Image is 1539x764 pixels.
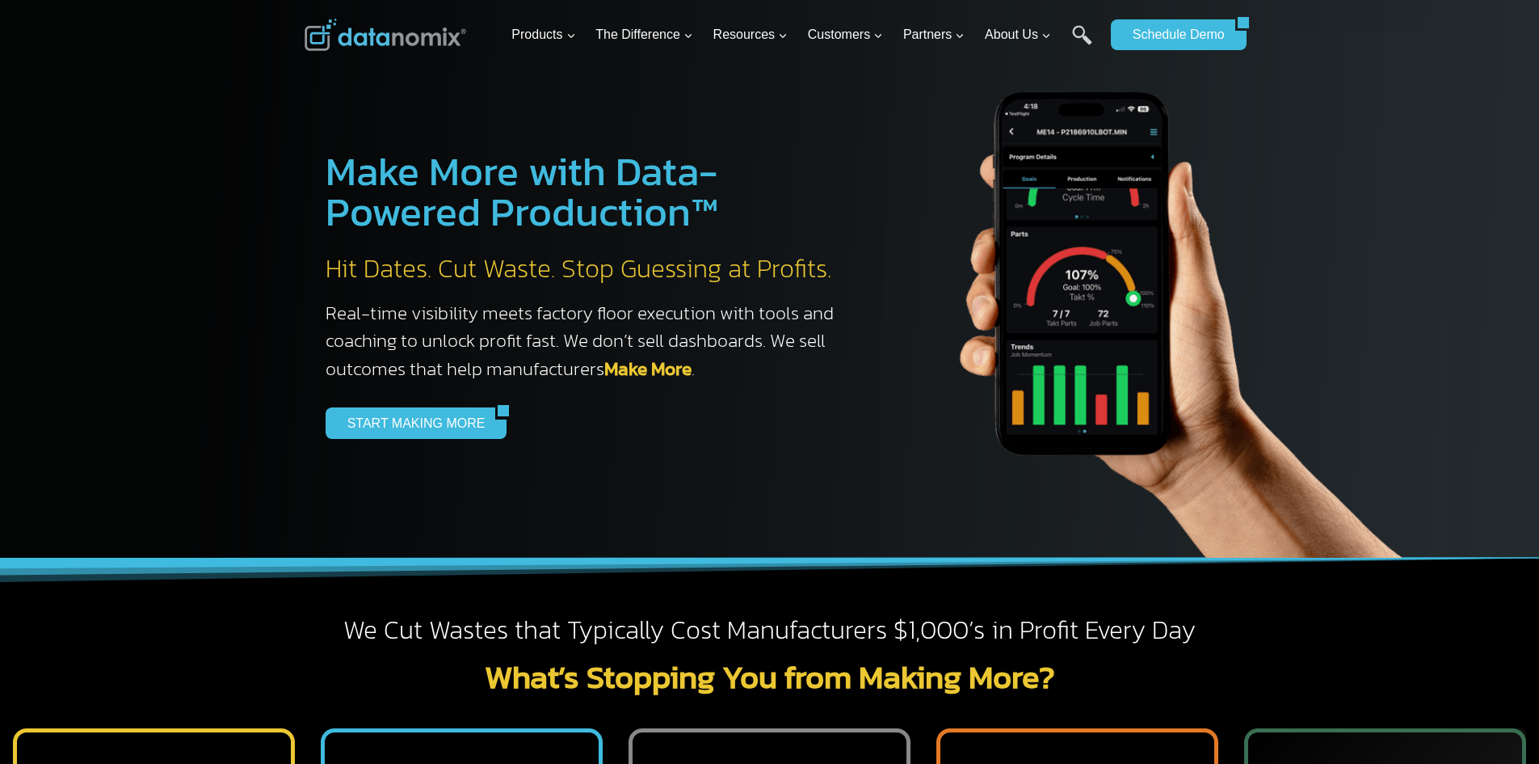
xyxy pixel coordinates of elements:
[326,299,851,383] h3: Real-time visibility meets factory floor execution with tools and coaching to unlock profit fast....
[305,614,1235,648] h2: We Cut Wastes that Typically Cost Manufacturers $1,000’s in Profit Every Day
[713,24,788,45] span: Resources
[305,661,1235,693] h2: What’s Stopping You from Making More?
[604,355,692,382] a: Make More
[326,151,851,232] h1: Make More with Data-Powered Production™
[985,24,1051,45] span: About Us
[595,24,693,45] span: The Difference
[305,19,466,51] img: Datanomix
[1072,25,1092,61] a: Search
[326,407,496,438] a: START MAKING MORE
[883,32,1449,558] img: The Datanoix Mobile App available on Android and iOS Devices
[8,478,267,756] iframe: Popup CTA
[511,24,575,45] span: Products
[505,9,1103,61] nav: Primary Navigation
[808,24,883,45] span: Customers
[903,24,965,45] span: Partners
[1111,19,1235,50] a: Schedule Demo
[326,252,851,286] h2: Hit Dates. Cut Waste. Stop Guessing at Profits.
